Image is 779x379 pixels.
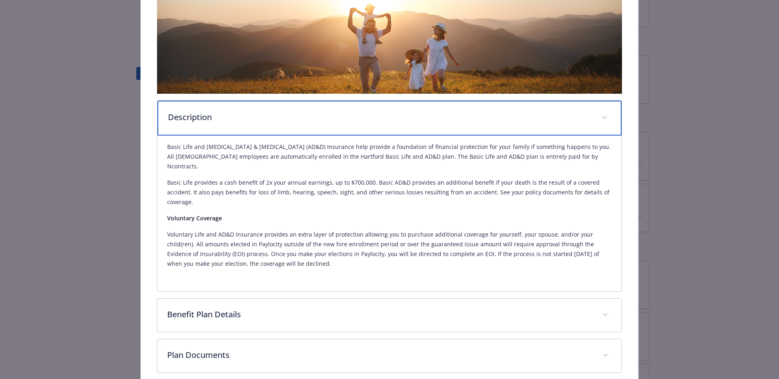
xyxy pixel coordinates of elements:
[167,214,222,222] strong: Voluntary Coverage
[167,142,612,171] p: Basic Life and [MEDICAL_DATA] & [MEDICAL_DATA] (AD&D) Insurance help provide a foundation of fina...
[167,308,593,321] p: Benefit Plan Details
[167,230,612,269] p: Voluntary Life and AD&D Insurance provides an extra layer of protection allowing you to purchase ...
[157,339,622,373] div: Plan Documents
[157,136,622,291] div: Description
[157,101,622,136] div: Description
[167,178,612,207] p: Basic Life provides a cash benefit of 2x your annual earnings, up to $700,000. Basic AD&D provide...
[167,349,593,361] p: Plan Documents
[157,299,622,332] div: Benefit Plan Details
[168,111,592,123] p: Description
